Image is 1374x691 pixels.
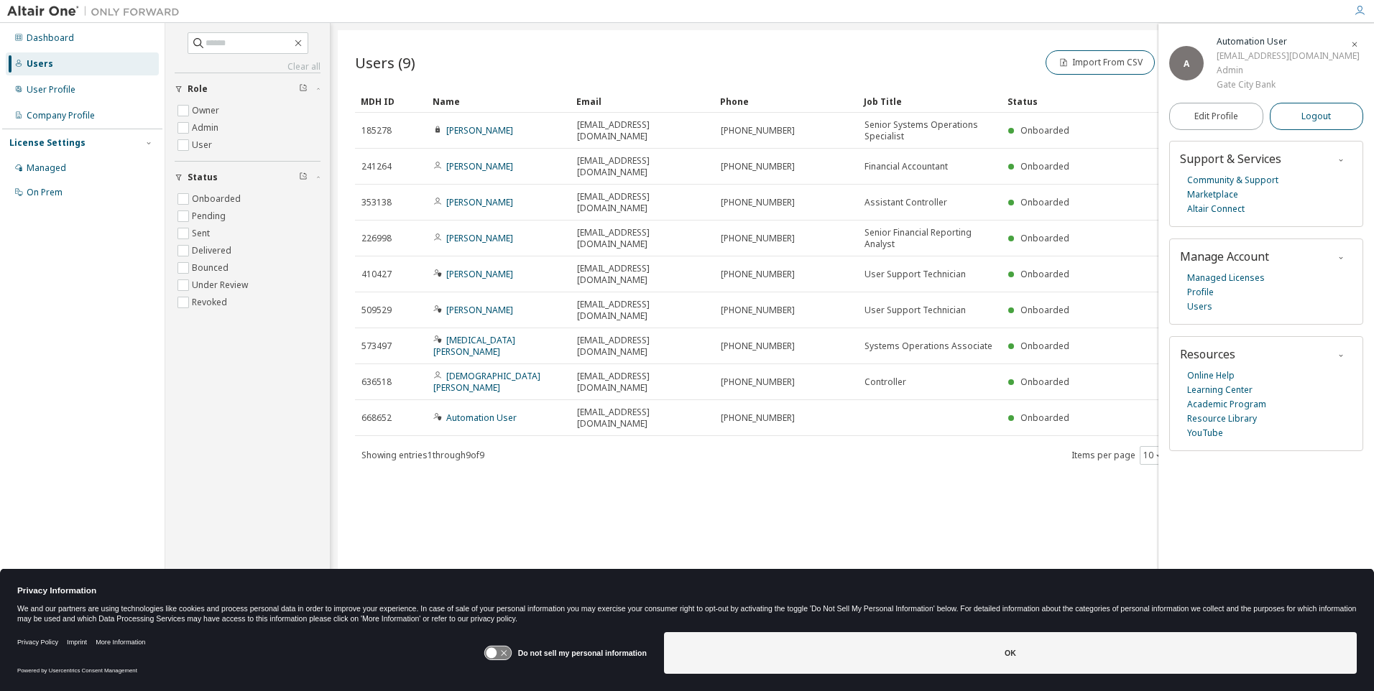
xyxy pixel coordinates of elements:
[361,305,392,316] span: 509529
[1270,103,1364,130] button: Logout
[1187,397,1266,412] a: Academic Program
[1187,426,1223,440] a: YouTube
[27,84,75,96] div: User Profile
[1187,412,1257,426] a: Resource Library
[192,225,213,242] label: Sent
[446,268,513,280] a: [PERSON_NAME]
[27,187,63,198] div: On Prem
[1187,383,1253,397] a: Learning Center
[355,52,415,73] span: Users (9)
[446,160,513,172] a: [PERSON_NAME]
[577,227,708,250] span: [EMAIL_ADDRESS][DOMAIN_NAME]
[446,232,513,244] a: [PERSON_NAME]
[27,32,74,44] div: Dashboard
[864,376,906,388] span: Controller
[361,376,392,388] span: 636518
[577,119,708,142] span: [EMAIL_ADDRESS][DOMAIN_NAME]
[577,335,708,358] span: [EMAIL_ADDRESS][DOMAIN_NAME]
[1184,57,1189,70] span: A
[361,125,392,136] span: 185278
[721,161,795,172] span: [PHONE_NUMBER]
[27,58,53,70] div: Users
[721,233,795,244] span: [PHONE_NUMBER]
[1020,376,1069,388] span: Onboarded
[27,110,95,121] div: Company Profile
[577,407,708,430] span: [EMAIL_ADDRESS][DOMAIN_NAME]
[1301,109,1331,124] span: Logout
[192,259,231,277] label: Bounced
[361,90,421,113] div: MDH ID
[864,305,966,316] span: User Support Technician
[1020,304,1069,316] span: Onboarded
[361,340,392,352] span: 573497
[361,161,392,172] span: 241264
[192,242,234,259] label: Delivered
[361,233,392,244] span: 226998
[1187,202,1245,216] a: Altair Connect
[192,190,244,208] label: Onboarded
[576,90,709,113] div: Email
[864,269,966,280] span: User Support Technician
[446,124,513,136] a: [PERSON_NAME]
[1046,50,1155,75] button: Import From CSV
[1020,268,1069,280] span: Onboarded
[9,137,86,149] div: License Settings
[433,90,565,113] div: Name
[175,73,321,105] button: Role
[1169,103,1263,130] a: Edit Profile
[361,412,392,424] span: 668652
[721,340,795,352] span: [PHONE_NUMBER]
[1187,368,1235,383] a: Online Help
[188,83,208,95] span: Role
[864,227,995,250] span: Senior Financial Reporting Analyst
[1020,232,1069,244] span: Onboarded
[721,305,795,316] span: [PHONE_NUMBER]
[1143,450,1163,461] button: 10
[361,197,392,208] span: 353138
[1187,300,1212,314] a: Users
[720,90,852,113] div: Phone
[864,197,947,208] span: Assistant Controller
[446,304,513,316] a: [PERSON_NAME]
[1187,271,1265,285] a: Managed Licenses
[175,162,321,193] button: Status
[188,172,218,183] span: Status
[1180,151,1281,167] span: Support & Services
[446,196,513,208] a: [PERSON_NAME]
[1194,111,1238,122] span: Edit Profile
[864,119,995,142] span: Senior Systems Operations Specialist
[433,334,515,358] a: [MEDICAL_DATA][PERSON_NAME]
[721,412,795,424] span: [PHONE_NUMBER]
[721,125,795,136] span: [PHONE_NUMBER]
[577,155,708,178] span: [EMAIL_ADDRESS][DOMAIN_NAME]
[577,299,708,322] span: [EMAIL_ADDRESS][DOMAIN_NAME]
[1020,340,1069,352] span: Onboarded
[361,269,392,280] span: 410427
[1008,90,1275,113] div: Status
[1217,78,1360,92] div: Gate City Bank
[192,208,229,225] label: Pending
[27,162,66,174] div: Managed
[1217,49,1360,63] div: [EMAIL_ADDRESS][DOMAIN_NAME]
[433,370,540,394] a: [DEMOGRAPHIC_DATA][PERSON_NAME]
[1187,285,1214,300] a: Profile
[1180,249,1269,264] span: Manage Account
[192,136,215,154] label: User
[721,269,795,280] span: [PHONE_NUMBER]
[1020,196,1069,208] span: Onboarded
[192,119,221,136] label: Admin
[175,61,321,73] a: Clear all
[1187,173,1278,187] a: Community & Support
[1071,446,1166,465] span: Items per page
[192,294,230,311] label: Revoked
[446,412,517,424] a: Automation User
[1187,187,1238,202] a: Marketplace
[864,340,992,352] span: Systems Operations Associate
[299,83,308,95] span: Clear filter
[864,161,948,172] span: Financial Accountant
[1020,160,1069,172] span: Onboarded
[1217,63,1360,78] div: Admin
[192,277,251,294] label: Under Review
[192,102,222,119] label: Owner
[1020,124,1069,136] span: Onboarded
